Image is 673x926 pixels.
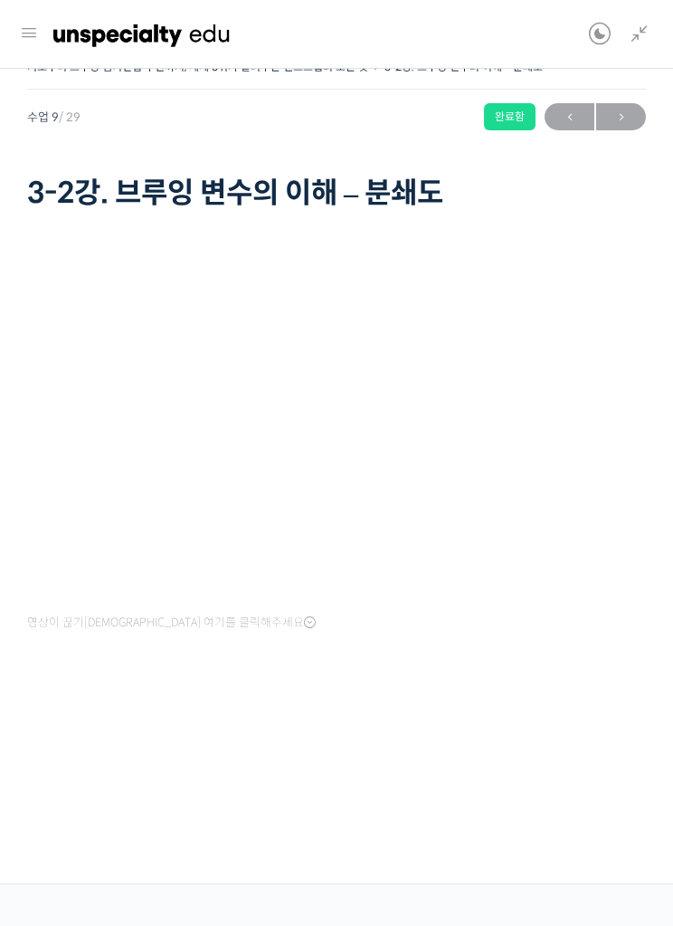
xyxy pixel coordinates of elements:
[545,103,594,130] a: ←이전
[27,176,646,210] h1: 3-2강. 브루잉 변수의 이해 – 분쇄도
[596,105,646,129] span: →
[59,110,81,125] span: / 29
[27,111,81,123] span: 수업 9
[596,103,646,130] a: 다음→
[484,103,536,130] div: 완료함
[545,105,594,129] span: ←
[27,616,316,630] span: 영상이 끊기[DEMOGRAPHIC_DATA] 여기를 클릭해주세요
